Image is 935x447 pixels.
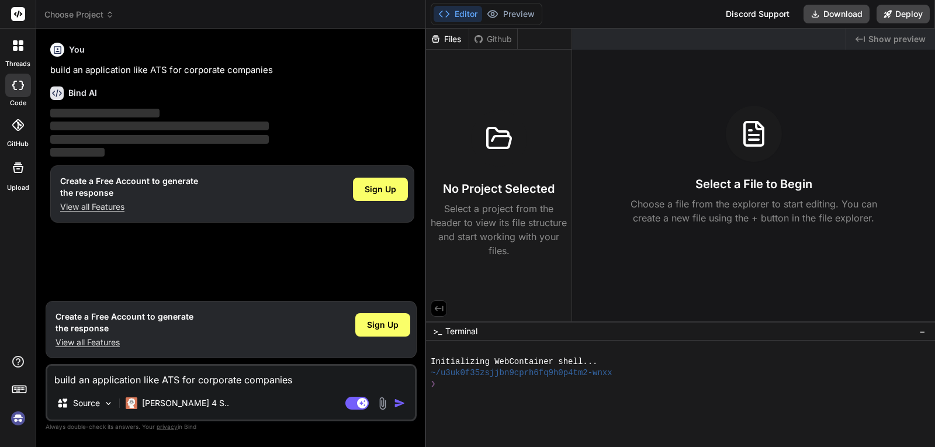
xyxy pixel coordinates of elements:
p: [PERSON_NAME] 4 S.. [142,397,229,409]
img: Pick Models [103,399,113,408]
p: View all Features [60,201,198,213]
textarea: build an application like ATS for corporate companies [47,366,415,387]
span: Terminal [445,325,477,337]
span: ‌ [50,135,269,144]
span: ~/u3uk0f35zsjjbn9cprh6fq9h0p4tm2-wnxx [431,368,612,379]
p: Choose a file from the explorer to start editing. You can create a new file using the + button in... [623,197,885,225]
div: Github [469,33,517,45]
h6: Bind AI [68,87,97,99]
span: >_ [433,325,442,337]
h6: You [69,44,85,56]
button: Download [804,5,870,23]
span: Sign Up [365,183,396,195]
span: − [919,325,926,337]
h3: Select a File to Begin [695,176,812,192]
span: ‌ [50,148,105,157]
span: Initializing WebContainer shell... [431,356,597,368]
span: Choose Project [44,9,114,20]
label: threads [5,59,30,69]
label: GitHub [7,139,29,149]
span: ‌ [50,109,160,117]
p: Select a project from the header to view its file structure and start working with your files. [431,202,567,258]
h1: Create a Free Account to generate the response [56,311,193,334]
img: icon [394,397,406,409]
span: Sign Up [367,319,399,331]
button: − [917,322,928,341]
p: Always double-check its answers. Your in Bind [46,421,417,432]
label: code [10,98,26,108]
label: Upload [7,183,29,193]
h3: No Project Selected [443,181,555,197]
span: Show preview [868,33,926,45]
div: Discord Support [719,5,797,23]
div: Files [426,33,469,45]
h1: Create a Free Account to generate the response [60,175,198,199]
img: Claude 4 Sonnet [126,397,137,409]
span: ‌ [50,122,269,130]
span: privacy [157,423,178,430]
p: build an application like ATS for corporate companies [50,64,414,77]
button: Editor [434,6,482,22]
img: signin [8,408,28,428]
p: Source [73,397,100,409]
img: attachment [376,397,389,410]
button: Deploy [877,5,930,23]
span: ❯ [431,379,437,390]
button: Preview [482,6,539,22]
p: View all Features [56,337,193,348]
